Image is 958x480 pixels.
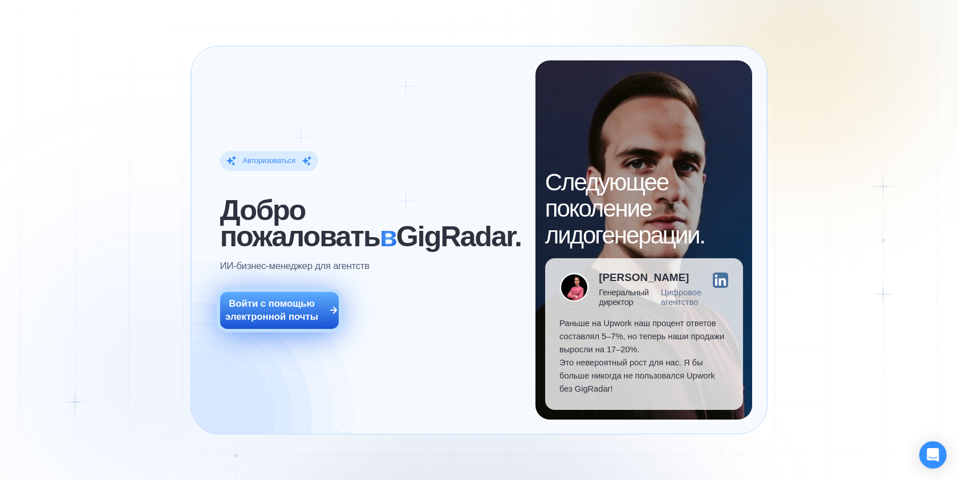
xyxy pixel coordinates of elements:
[599,288,649,307] font: Генеральный директор
[559,319,724,354] font: Раньше на Upwork наш процент ответов составлял 5–7%, но теперь наши продажи выросли на 17–20%.
[599,271,689,283] font: [PERSON_NAME]
[220,261,370,271] font: ИИ-бизнес-менеджер для агентств
[396,220,521,253] font: GigRadar.
[220,194,380,253] font: Добро пожаловать
[380,220,396,253] font: в
[220,292,339,329] button: Войти с помощью электронной почты
[545,169,705,248] font: Следующее поколение лидогенерации.
[225,298,318,322] font: Войти с помощью электронной почты
[661,288,701,307] font: Цифровое агентство
[559,358,715,393] font: Это невероятный рост для нас. Я бы больше никогда не пользовался Upwork без GigRadar!
[243,157,295,165] font: Авторизоваться
[919,441,947,469] div: Открытый Интерком Мессенджер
